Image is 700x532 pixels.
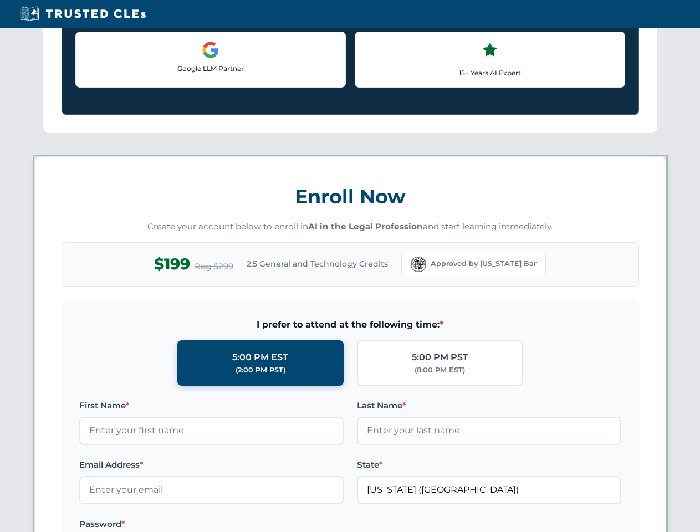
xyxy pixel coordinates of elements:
div: 5:00 PM EST [232,350,288,365]
input: Enter your first name [79,417,344,444]
h3: Enroll Now [62,179,639,214]
div: 5:00 PM PST [412,350,468,365]
span: 2.5 General and Technology Credits [247,258,388,270]
img: Trusted CLEs [17,6,149,22]
p: Google LLM Partner [85,63,336,74]
img: Google [202,41,219,59]
strong: AI in the Legal Profession [308,221,423,232]
input: Enter your last name [357,417,621,444]
label: Password [79,518,344,531]
label: First Name [79,399,344,412]
div: (2:00 PM PST) [236,365,285,376]
label: Email Address [79,458,344,472]
span: Reg $299 [195,260,233,273]
span: $199 [154,252,190,277]
span: Approved by [US_STATE] Bar [431,258,537,269]
p: 15+ Years AI Expert [364,68,616,78]
span: I prefer to attend at the following time: [79,318,621,332]
input: Enter your email [79,476,344,504]
input: Florida (FL) [357,476,621,504]
label: Last Name [357,399,621,412]
label: State [357,458,621,472]
img: Florida Bar [411,257,426,272]
p: Create your account below to enroll in and start learning immediately. [62,221,639,233]
div: (8:00 PM EST) [415,365,465,376]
